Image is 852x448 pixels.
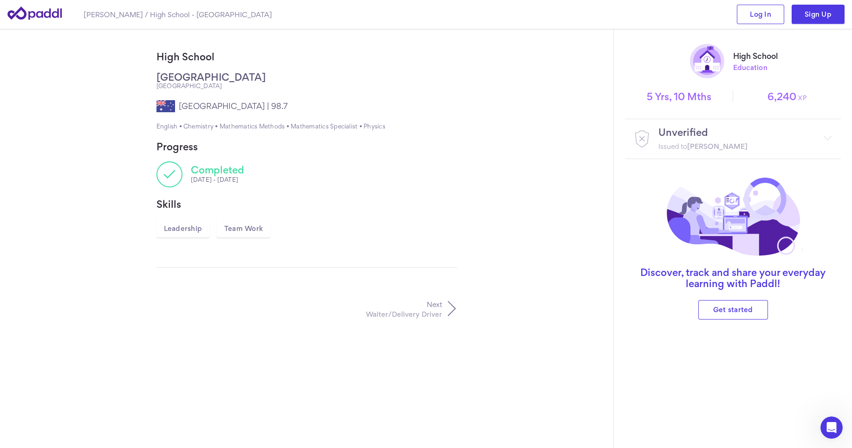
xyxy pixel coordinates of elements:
[698,300,768,320] a: Get started
[156,198,457,210] h4: Skills
[191,176,244,183] div: [DATE] - [DATE]
[191,164,244,175] div: Completed
[632,127,833,151] div: UnverifiedIssued to[PERSON_NAME]
[156,141,457,152] h4: Progress
[625,267,841,289] h2: Discover, track and share your everyday learning with Paddl!
[658,141,748,151] div: Issued to
[311,297,456,321] a: NextWaiter/Delivery Driver
[311,300,442,309] p: Next
[84,10,272,19] h1: [PERSON_NAME] / High School - [GEOGRAPHIC_DATA]
[311,309,442,319] p: Waiter/Delivery Driver
[820,416,843,439] iframe: Intercom live chat
[733,51,778,62] h4: High School
[156,83,266,90] div: [GEOGRAPHIC_DATA]
[179,101,288,112] div: [GEOGRAPHIC_DATA] | 98.7
[156,71,266,83] h2: [GEOGRAPHIC_DATA]
[156,51,457,62] h1: High School
[658,127,708,138] div: Unverified
[156,123,457,130] div: English • Chemistry • Mathematics Methods • Mathematics Specialist • Physics
[796,96,806,100] small: XP
[733,64,778,72] span: Education
[733,91,841,102] span: 6,240
[625,91,733,102] span: 5 Yrs, 10 Mths
[164,224,202,233] span: Leadership
[687,144,748,149] span: [PERSON_NAME]
[224,224,263,233] span: Team Work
